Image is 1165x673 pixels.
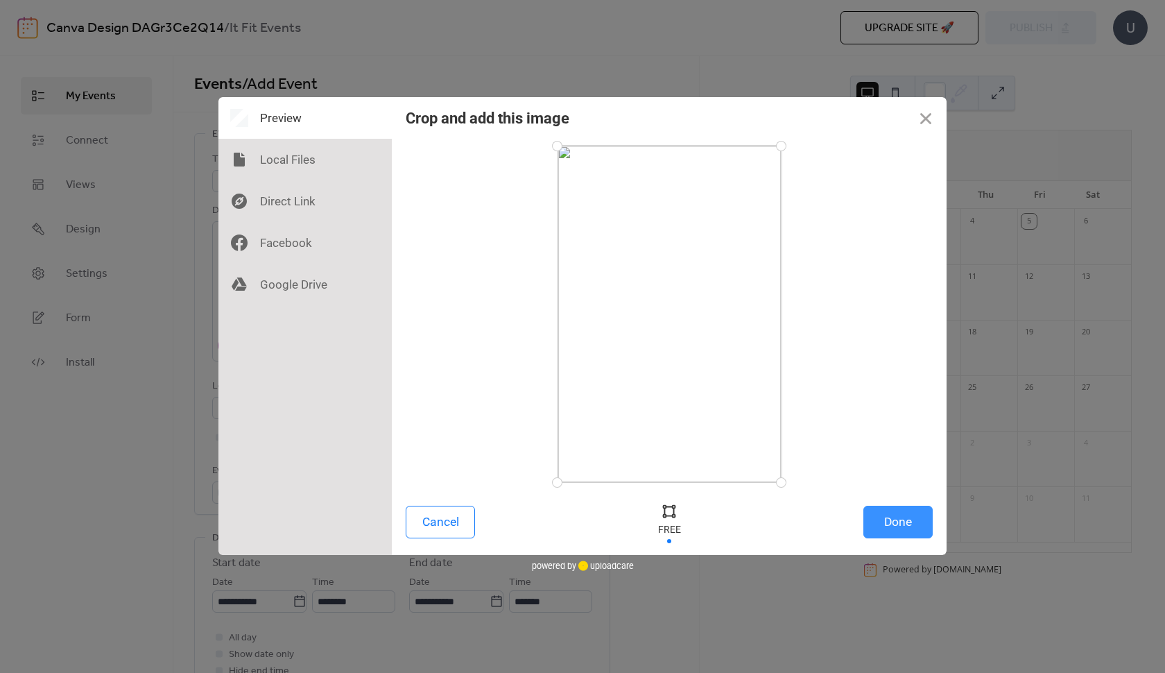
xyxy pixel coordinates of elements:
[218,97,392,139] div: Preview
[218,264,392,305] div: Google Drive
[218,222,392,264] div: Facebook
[218,180,392,222] div: Direct Link
[406,110,569,127] div: Crop and add this image
[863,506,933,538] button: Done
[406,506,475,538] button: Cancel
[905,97,947,139] button: Close
[576,561,634,571] a: uploadcare
[218,139,392,180] div: Local Files
[532,555,634,576] div: powered by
